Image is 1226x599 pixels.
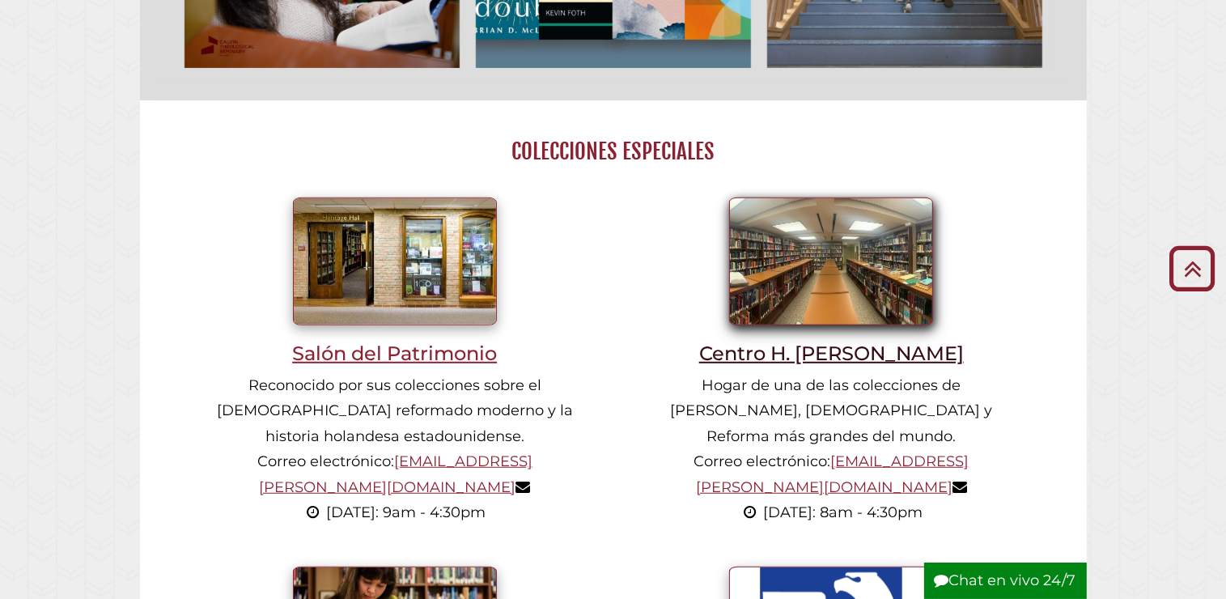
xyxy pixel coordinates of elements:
[176,138,1050,165] h2: Colecciones especiales
[729,198,933,325] img: Dentro del Meeter Center
[293,198,497,325] img: Entrada al Heritage Hall
[696,452,969,496] a: [EMAIL_ADDRESS][PERSON_NAME][DOMAIN_NAME]
[326,503,486,521] span: [DATE]: 9am - 4:30pm
[201,252,588,365] a: Salón del Patrimonio
[217,376,573,496] font: Reconocido por sus colecciones sobre el [DEMOGRAPHIC_DATA] reformado moderno y la historia holand...
[670,376,992,496] font: Hogar de una de las colecciones de [PERSON_NAME], [DEMOGRAPHIC_DATA] y Reforma más grandes del mu...
[638,252,1025,365] a: Centro H. [PERSON_NAME]
[638,342,1025,365] h3: Centro H. [PERSON_NAME]
[763,503,923,521] span: [DATE]: 8am - 4:30pm
[1164,255,1222,282] a: Volver al principio
[949,571,1076,589] font: Chat en vivo 24/7
[201,342,588,365] h3: Salón del Patrimonio
[259,452,532,496] a: [EMAIL_ADDRESS][PERSON_NAME][DOMAIN_NAME]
